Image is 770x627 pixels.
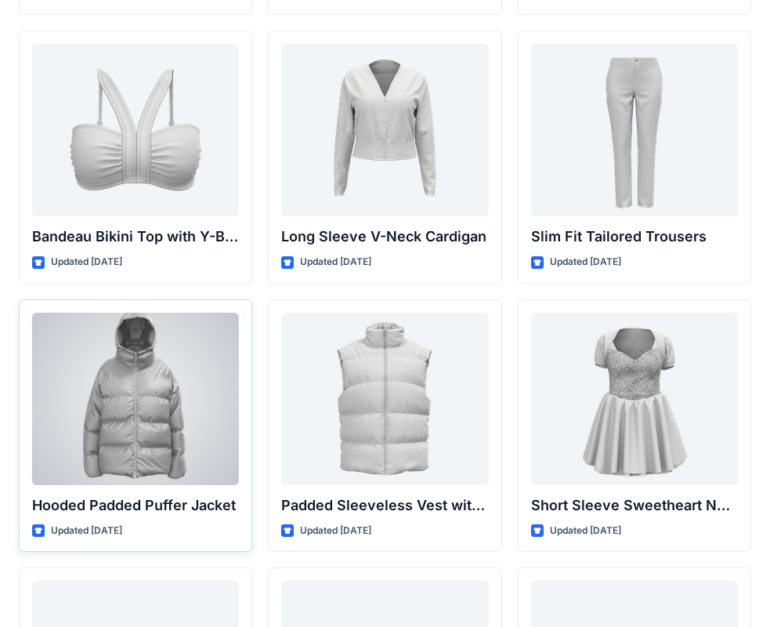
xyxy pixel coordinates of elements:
[32,313,239,485] a: Hooded Padded Puffer Jacket
[51,254,122,270] p: Updated [DATE]
[281,313,488,485] a: Padded Sleeveless Vest with Stand Collar
[281,226,488,248] p: Long Sleeve V-Neck Cardigan
[550,523,621,539] p: Updated [DATE]
[531,44,738,216] a: Slim Fit Tailored Trousers
[51,523,122,539] p: Updated [DATE]
[300,523,371,539] p: Updated [DATE]
[531,226,738,248] p: Slim Fit Tailored Trousers
[32,495,239,516] p: Hooded Padded Puffer Jacket
[32,226,239,248] p: Bandeau Bikini Top with Y-Back Straps and Stitch Detail
[281,44,488,216] a: Long Sleeve V-Neck Cardigan
[300,254,371,270] p: Updated [DATE]
[531,495,738,516] p: Short Sleeve Sweetheart Neckline Mini Dress with Textured Bodice
[281,495,488,516] p: Padded Sleeveless Vest with Stand Collar
[550,254,621,270] p: Updated [DATE]
[531,313,738,485] a: Short Sleeve Sweetheart Neckline Mini Dress with Textured Bodice
[32,44,239,216] a: Bandeau Bikini Top with Y-Back Straps and Stitch Detail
